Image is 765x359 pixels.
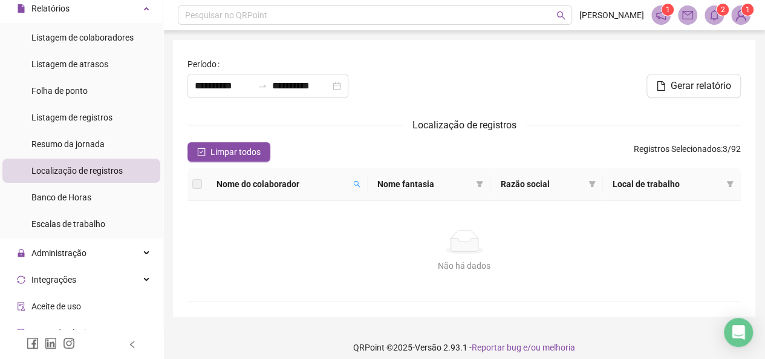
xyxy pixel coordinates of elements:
[31,328,95,338] span: Atestado técnico
[724,175,736,193] span: filter
[31,86,88,96] span: Folha de ponto
[197,148,206,156] span: check-square
[31,4,70,13] span: Relatórios
[666,5,670,14] span: 1
[17,249,25,257] span: lock
[27,337,39,349] span: facebook
[474,175,486,193] span: filter
[709,10,720,21] span: bell
[746,5,750,14] span: 1
[646,74,741,98] button: Gerar relatório
[31,139,105,149] span: Resumo da jornada
[415,343,441,352] span: Versão
[656,10,666,21] span: notification
[721,5,725,14] span: 2
[31,219,105,229] span: Escalas de trabalho
[45,337,57,349] span: linkedin
[17,4,25,13] span: file
[17,275,25,284] span: sync
[588,180,596,188] span: filter
[31,113,112,122] span: Listagem de registros
[187,58,216,71] span: Período
[472,343,575,352] span: Reportar bug e/ou melhoria
[682,10,693,21] span: mail
[31,33,134,42] span: Listagem de colaboradores
[613,177,721,191] span: Local de trabalho
[724,318,753,347] div: Open Intercom Messenger
[202,259,726,272] div: Não há dados
[726,180,734,188] span: filter
[656,81,666,91] span: file
[671,79,731,93] span: Gerar relatório
[216,177,348,191] span: Nome do colaborador
[258,81,267,91] span: to
[31,59,108,69] span: Listagem de atrasos
[586,175,598,193] span: filter
[634,142,741,162] span: : 3 / 92
[741,4,754,16] sup: Atualize o seu contato no menu Meus Dados
[579,8,644,22] span: [PERSON_NAME]
[128,340,137,349] span: left
[717,4,729,16] sup: 2
[31,193,91,202] span: Banco de Horas
[187,142,270,162] button: Limpar todos
[210,145,261,159] span: Limpar todos
[31,166,123,176] span: Localização de registros
[351,175,363,193] span: search
[476,180,483,188] span: filter
[31,248,86,258] span: Administração
[634,144,721,154] span: Registros Selecionados
[31,275,76,285] span: Integrações
[556,11,565,20] span: search
[63,337,75,349] span: instagram
[412,119,516,131] span: Localização de registros
[662,4,674,16] sup: 1
[732,6,750,24] img: 93547
[17,329,25,337] span: solution
[31,301,81,311] span: Aceite de uso
[258,81,267,91] span: swap-right
[377,177,472,191] span: Nome fantasia
[500,177,583,191] span: Razão social
[353,180,360,188] span: search
[17,302,25,311] span: audit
